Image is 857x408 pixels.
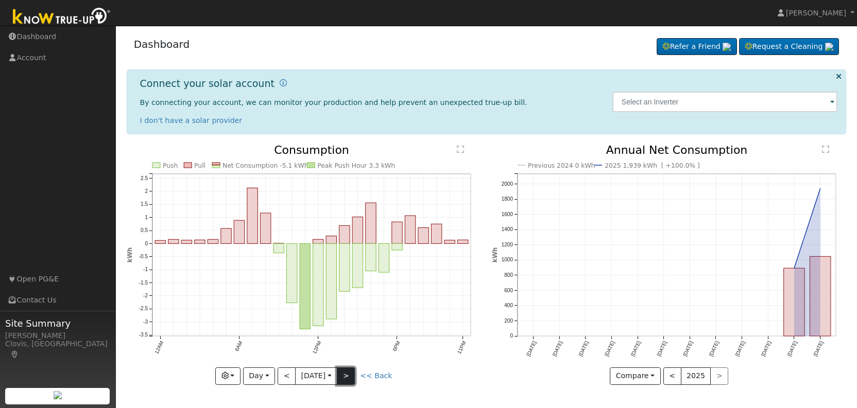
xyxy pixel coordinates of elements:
text: [DATE] [656,340,668,357]
rect: onclick="" [339,226,349,244]
rect: onclick="" [220,228,231,243]
text: 1000 [502,257,513,263]
rect: onclick="" [273,244,284,253]
text: [DATE] [552,340,563,357]
rect: onclick="" [418,228,428,244]
rect: onclick="" [392,222,402,244]
rect: onclick="" [247,188,258,244]
button: Day [243,367,275,385]
text: 200 [504,318,513,324]
a: Request a Cleaning [739,38,839,56]
text: [DATE] [734,340,746,357]
text: 2.5 [141,175,148,181]
text: Consumption [274,144,349,156]
text: 1200 [502,242,513,247]
a: << Back [360,371,392,380]
rect: onclick="" [155,241,165,244]
text: -2 [143,293,148,299]
text: [DATE] [604,340,615,357]
text: kWh [126,247,133,263]
text: 0.5 [141,228,148,234]
input: Select an Inverter [612,92,838,112]
img: Know True-Up [8,6,116,29]
span: Site Summary [5,316,110,330]
text: [DATE] [708,340,720,357]
text: [DATE] [682,340,694,357]
text: 1400 [502,227,513,233]
text: [DATE] [525,340,537,357]
rect: onclick="" [352,244,363,288]
text: 11PM [456,340,467,354]
text: [DATE] [630,340,642,357]
button: [DATE] [295,367,337,385]
circle: onclick="" [792,267,796,271]
rect: onclick="" [457,240,468,244]
rect: onclick="" [234,221,244,244]
text: Peak Push Hour 3.3 kWh [317,162,395,169]
text: 1600 [502,211,513,217]
rect: onclick="" [339,244,349,292]
rect: onclick="" [168,240,178,244]
rect: onclick="" [444,240,455,244]
rect: onclick="" [181,240,192,244]
text: 6PM [391,340,401,352]
text: 0 [145,241,148,246]
button: < [663,367,681,385]
rect: onclick="" [260,213,270,243]
text: [DATE] [813,340,825,357]
button: < [278,367,296,385]
rect: onclick="" [326,244,336,320]
text: 800 [504,272,513,278]
img: retrieve [54,391,62,399]
text: 600 [504,288,513,293]
text: 1800 [502,197,513,202]
text: Pull [194,162,205,169]
text: 12PM [311,340,322,354]
text: 2025 1,939 kWh [ +100.0% ] [605,162,700,169]
text: 12AM [153,340,164,354]
rect: onclick="" [431,224,441,244]
rect: onclick="" [405,216,415,243]
text: Annual Net Consumption [606,144,748,156]
text: [DATE] [760,340,772,357]
h1: Connect your solar account [140,78,275,90]
rect: onclick="" [326,236,336,244]
img: retrieve [825,43,833,51]
rect: onclick="" [352,217,363,244]
rect: onclick="" [300,244,310,329]
text: kWh [491,247,499,263]
rect: onclick="" [286,244,297,303]
span: [PERSON_NAME] [786,9,846,17]
text:  [457,145,464,153]
text:  [822,145,829,153]
text: 2000 [502,181,513,187]
a: Refer a Friend [657,38,737,56]
text: -1.5 [139,280,148,286]
text: Push [163,162,178,169]
a: Dashboard [134,38,190,50]
text: 2 [145,188,148,194]
rect: onclick="" [313,244,323,326]
text: -3.5 [139,332,148,338]
button: > [337,367,355,385]
text: [DATE] [786,340,798,357]
text: -3 [143,319,148,325]
text: 6AM [233,340,243,352]
text: -0.5 [139,254,148,259]
span: By connecting your account, we can monitor your production and help prevent an unexpected true-up... [140,98,527,107]
rect: onclick="" [379,244,389,273]
a: Map [10,350,20,359]
div: Clovis, [GEOGRAPHIC_DATA] [5,339,110,360]
text: 1 [145,215,148,220]
text: Net Consumption -5.1 kWh [222,162,308,169]
text: 0 [510,333,513,339]
text: -2.5 [139,306,148,312]
text: 400 [504,303,513,309]
rect: onclick="" [810,257,831,336]
text: [DATE] [578,340,590,357]
rect: onclick="" [194,240,204,244]
rect: onclick="" [366,203,376,244]
text: -1 [143,267,148,273]
text: Previous 2024 0 kWh [528,162,595,169]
